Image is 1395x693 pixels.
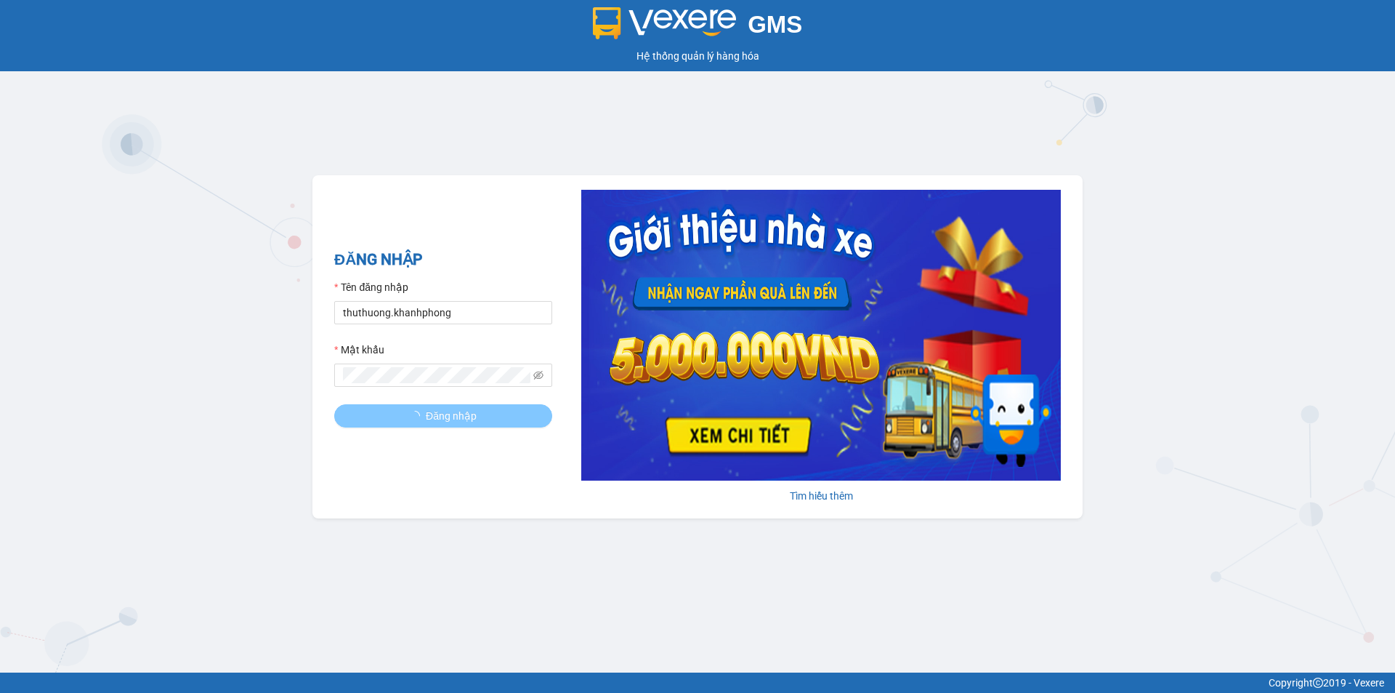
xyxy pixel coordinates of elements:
[593,7,737,39] img: logo 2
[410,411,426,421] span: loading
[593,22,803,33] a: GMS
[533,370,543,380] span: eye-invisible
[11,675,1384,691] div: Copyright 2019 - Vexere
[1313,678,1323,688] span: copyright
[581,488,1061,504] div: Tìm hiểu thêm
[334,248,552,272] h2: ĐĂNG NHẬP
[581,190,1061,481] img: banner-0
[334,342,384,358] label: Mật khẩu
[334,301,552,324] input: Tên đăng nhập
[748,11,802,38] span: GMS
[343,367,530,383] input: Mật khẩu
[4,48,1391,64] div: Hệ thống quản lý hàng hóa
[334,404,552,428] button: Đăng nhập
[334,279,408,295] label: Tên đăng nhập
[426,408,477,424] span: Đăng nhập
